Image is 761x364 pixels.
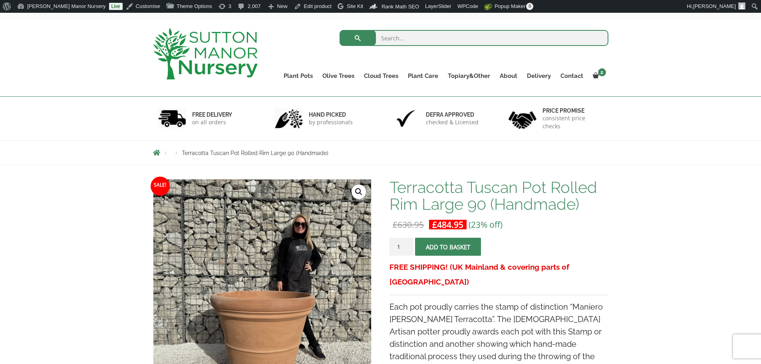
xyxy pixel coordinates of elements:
[352,185,366,199] a: View full-screen image gallery
[469,219,503,230] span: (23% off)
[359,70,403,82] a: Cloud Trees
[393,219,397,230] span: £
[151,177,170,196] span: Sale!
[153,149,608,156] nav: Breadcrumbs
[275,108,303,129] img: 2.jpg
[392,108,420,129] img: 3.jpg
[426,111,479,118] h6: Defra approved
[509,106,536,131] img: 4.jpg
[693,3,736,9] span: [PERSON_NAME]
[389,260,608,289] h3: FREE SHIPPING! (UK Mainland & covering parts of [GEOGRAPHIC_DATA])
[542,114,603,130] p: consistent price checks
[153,28,258,80] img: logo
[432,219,437,230] span: £
[389,238,413,256] input: Product quantity
[192,118,232,126] p: on all orders
[432,219,463,230] bdi: 484.95
[309,118,353,126] p: by professionals
[340,30,608,46] input: Search...
[426,118,479,126] p: checked & Licensed
[393,219,424,230] bdi: 630.95
[522,70,556,82] a: Delivery
[309,111,353,118] h6: hand picked
[381,4,419,10] span: Rank Math SEO
[526,3,533,10] span: 0
[109,3,123,10] a: Live
[403,70,443,82] a: Plant Care
[182,150,328,156] span: Terracotta Tuscan Pot Rolled Rim Large 90 (Handmade)
[443,70,495,82] a: Topiary&Other
[389,179,608,213] h1: Terracotta Tuscan Pot Rolled Rim Large 90 (Handmade)
[279,70,318,82] a: Plant Pots
[598,68,606,76] span: 2
[588,70,608,82] a: 2
[158,108,186,129] img: 1.jpg
[347,3,363,9] span: Site Kit
[318,70,359,82] a: Olive Trees
[192,111,232,118] h6: FREE DELIVERY
[542,107,603,114] h6: Price promise
[556,70,588,82] a: Contact
[415,238,481,256] button: Add to basket
[495,70,522,82] a: About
